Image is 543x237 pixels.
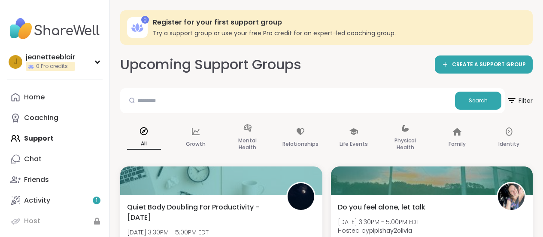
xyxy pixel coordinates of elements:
[7,14,103,44] img: ShareWell Nav Logo
[507,88,533,113] button: Filter
[288,183,314,210] img: QueenOfTheNight
[7,211,103,231] a: Host
[127,228,214,237] span: [DATE] 3:30PM - 5:00PM EDT
[369,226,412,235] b: pipishay2olivia
[24,175,49,185] div: Friends
[338,226,419,235] span: Hosted by
[231,135,264,153] p: Mental Health
[469,97,488,105] span: Search
[96,197,97,204] span: 1
[388,135,422,153] p: Physical Health
[338,202,425,212] span: Do you feel alone, let talk
[7,190,103,211] a: Activity1
[282,139,319,149] p: Relationships
[452,61,526,68] span: CREATE A SUPPORT GROUP
[127,202,277,223] span: Quiet Body Doubling For Productivity - [DATE]
[7,87,103,108] a: Home
[153,18,521,27] h3: Register for your first support group
[7,149,103,169] a: Chat
[7,108,103,128] a: Coaching
[435,55,533,74] a: CREATE A SUPPORT GROUP
[127,139,161,150] p: All
[449,139,466,149] p: Family
[498,139,519,149] p: Identity
[24,92,45,102] div: Home
[153,29,521,37] h3: Try a support group or use your free Pro credit for an expert-led coaching group.
[36,63,68,70] span: 0 Pro credits
[455,92,501,110] button: Search
[340,139,368,149] p: Life Events
[24,154,42,164] div: Chat
[498,183,525,210] img: pipishay2olivia
[141,16,149,24] div: 0
[186,139,206,149] p: Growth
[7,169,103,190] a: Friends
[26,52,75,62] div: jeanetteeblair
[338,218,419,226] span: [DATE] 3:30PM - 5:00PM EDT
[24,196,50,205] div: Activity
[24,216,40,226] div: Host
[507,90,533,111] span: Filter
[24,113,58,123] div: Coaching
[120,55,301,74] h2: Upcoming Support Groups
[14,56,18,68] span: j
